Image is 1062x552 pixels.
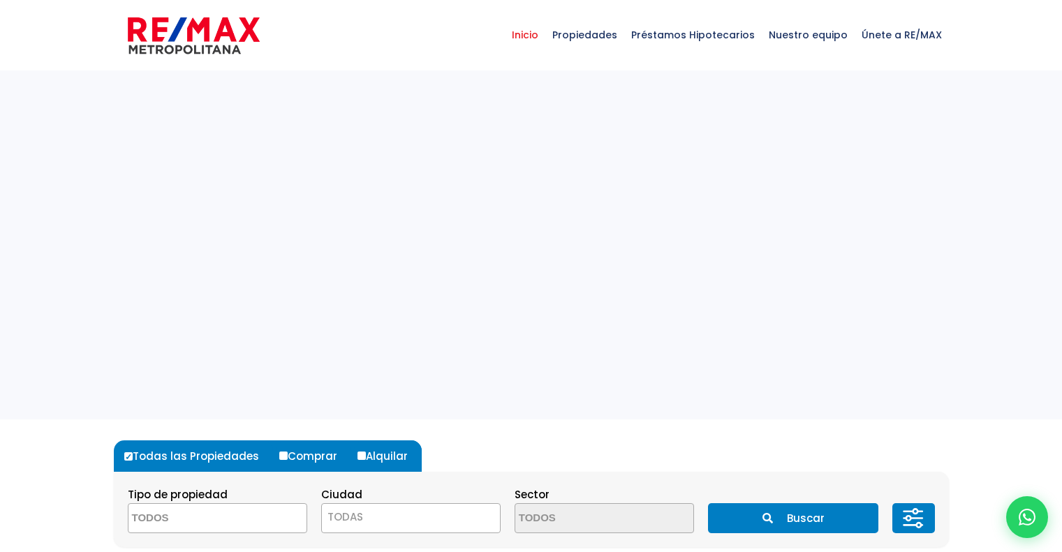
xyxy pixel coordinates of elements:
span: Ciudad [321,487,362,502]
textarea: Search [128,504,264,534]
span: Sector [515,487,550,502]
textarea: Search [515,504,651,534]
input: Comprar [279,452,288,460]
input: Todas las Propiedades [124,452,133,461]
span: Únete a RE/MAX [855,14,949,56]
span: Inicio [505,14,545,56]
img: remax-metropolitana-logo [128,15,260,57]
span: TODAS [327,509,363,524]
label: Alquilar [354,440,422,472]
input: Alquilar [357,452,366,460]
label: Todas las Propiedades [121,440,273,472]
span: TODAS [322,507,500,527]
span: Préstamos Hipotecarios [624,14,762,56]
span: Nuestro equipo [762,14,855,56]
label: Comprar [276,440,351,472]
button: Buscar [708,503,878,533]
span: TODAS [321,503,501,533]
span: Propiedades [545,14,624,56]
span: Tipo de propiedad [128,487,228,502]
